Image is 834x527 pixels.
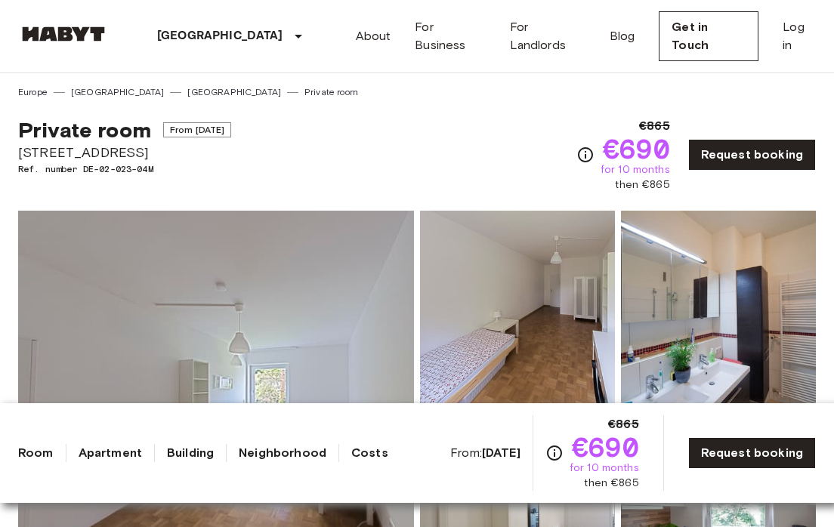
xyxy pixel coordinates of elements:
[603,135,670,162] span: €690
[415,18,485,54] a: For Business
[545,444,564,462] svg: Check cost overview for full price breakdown. Please note that discounts apply to new joiners onl...
[71,85,165,99] a: [GEOGRAPHIC_DATA]
[356,27,391,45] a: About
[482,445,520,460] b: [DATE]
[450,445,520,461] span: From:
[639,117,670,135] span: €865
[351,444,388,462] a: Costs
[572,433,639,461] span: €690
[783,18,816,54] a: Log in
[608,415,639,433] span: €865
[18,162,231,176] span: Ref. number DE-02-023-04M
[187,85,281,99] a: [GEOGRAPHIC_DATA]
[239,444,326,462] a: Neighborhood
[18,117,151,143] span: Private room
[79,444,142,462] a: Apartment
[621,211,816,408] img: Picture of unit DE-02-023-04M
[659,11,758,61] a: Get in Touch
[167,444,214,462] a: Building
[18,444,54,462] a: Room
[688,139,816,171] a: Request booking
[688,437,816,469] a: Request booking
[163,122,232,137] span: From [DATE]
[615,177,669,193] span: then €865
[570,461,639,476] span: for 10 months
[510,18,585,54] a: For Landlords
[18,85,48,99] a: Europe
[18,26,109,42] img: Habyt
[584,476,638,491] span: then €865
[157,27,283,45] p: [GEOGRAPHIC_DATA]
[304,85,358,99] a: Private room
[18,143,231,162] span: [STREET_ADDRESS]
[610,27,635,45] a: Blog
[601,162,670,177] span: for 10 months
[420,211,615,408] img: Picture of unit DE-02-023-04M
[576,146,595,164] svg: Check cost overview for full price breakdown. Please note that discounts apply to new joiners onl...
